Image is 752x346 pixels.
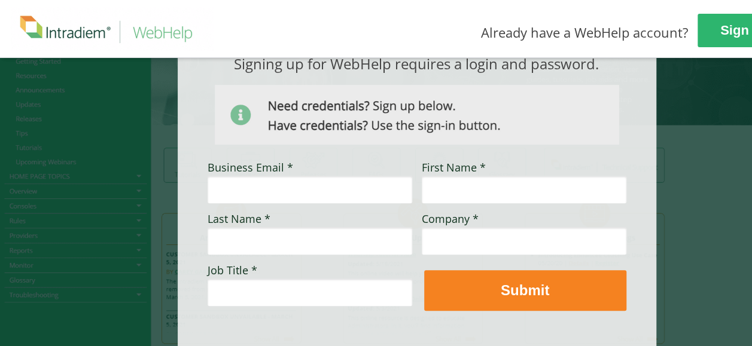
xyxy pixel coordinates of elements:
span: Job Title * [208,263,257,277]
button: Submit [424,270,626,311]
img: Need Credentials? Sign up below. Have Credentials? Use the sign-in button. [215,85,619,145]
span: Last Name * [208,212,270,226]
span: First Name * [422,160,486,174]
span: Company * [422,212,479,226]
strong: Submit [501,282,549,298]
span: Business Email * [208,160,293,174]
span: Already have a WebHelp account? [481,23,689,41]
span: Signing up for WebHelp requires a login and password. [234,54,599,74]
